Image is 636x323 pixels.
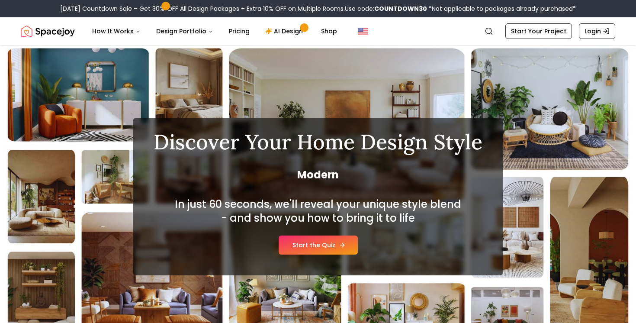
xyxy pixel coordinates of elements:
[154,168,482,182] span: Modern
[21,23,75,40] img: Spacejoy Logo
[258,23,312,40] a: AI Design
[374,4,427,13] b: COUNTDOWN30
[21,17,615,45] nav: Global
[154,132,482,152] h1: Discover Your Home Design Style
[149,23,220,40] button: Design Portfolio
[427,4,576,13] span: *Not applicable to packages already purchased*
[173,197,463,225] h2: In just 60 seconds, we'll reveal your unique style blend - and show you how to bring it to life
[358,26,368,36] img: United States
[279,236,358,255] a: Start the Quiz
[579,23,615,39] a: Login
[85,23,344,40] nav: Main
[222,23,257,40] a: Pricing
[345,4,427,13] span: Use code:
[314,23,344,40] a: Shop
[85,23,148,40] button: How It Works
[21,23,75,40] a: Spacejoy
[505,23,572,39] a: Start Your Project
[60,4,576,13] div: [DATE] Countdown Sale – Get 30% OFF All Design Packages + Extra 10% OFF on Multiple Rooms.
